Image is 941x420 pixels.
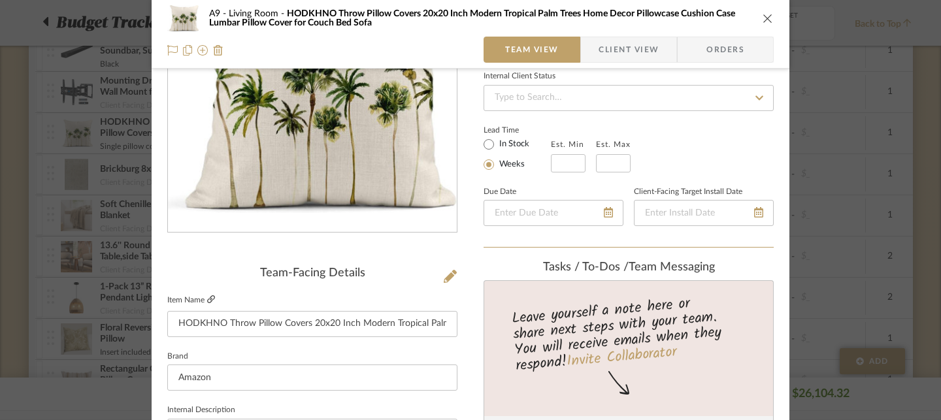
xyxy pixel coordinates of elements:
[167,267,457,281] div: Team-Facing Details
[484,189,516,195] label: Due Date
[209,9,229,18] span: A9
[543,261,629,273] span: Tasks / To-Dos /
[634,189,742,195] label: Client-Facing Target Install Date
[634,200,774,226] input: Enter Install Date
[167,353,188,360] label: Brand
[484,136,551,172] mat-radio-group: Select item type
[505,37,559,63] span: Team View
[484,85,774,111] input: Type to Search…
[484,124,551,136] label: Lead Time
[484,73,555,80] div: Internal Client Status
[692,37,759,63] span: Orders
[599,37,659,63] span: Client View
[167,295,215,306] label: Item Name
[497,159,525,170] label: Weeks
[167,407,235,413] label: Internal Description
[167,311,457,337] input: Enter Item Name
[167,364,457,391] input: Enter Brand
[596,140,631,149] label: Est. Max
[167,5,199,31] img: 2d003427-28be-4dd1-8c81-6a99c019e24f_48x40.jpg
[551,140,584,149] label: Est. Min
[497,138,529,150] label: In Stock
[229,9,287,18] span: Living Room
[482,289,776,377] div: Leave yourself a note here or share next steps with your team. You will receive emails when they ...
[209,9,735,27] span: HODKHNO Throw Pillow Covers 20x20 Inch Modern Tropical Palm Trees Home Decor Pillowcase Cushion C...
[484,261,774,275] div: team Messaging
[213,45,223,56] img: Remove from project
[762,12,774,24] button: close
[484,200,623,226] input: Enter Due Date
[566,341,678,374] a: Invite Collaborator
